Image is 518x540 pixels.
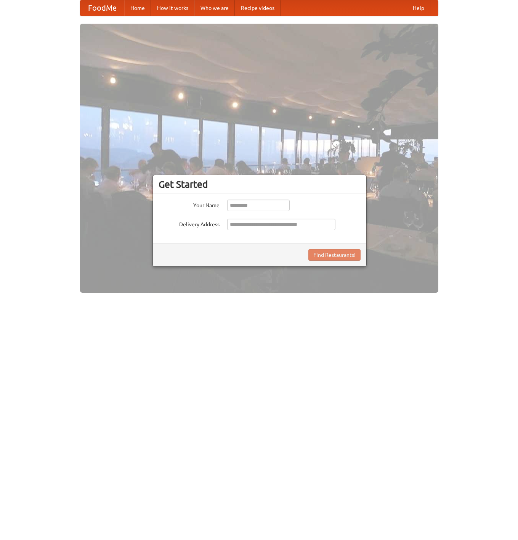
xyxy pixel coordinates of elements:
[308,249,361,261] button: Find Restaurants!
[159,179,361,190] h3: Get Started
[159,200,220,209] label: Your Name
[235,0,281,16] a: Recipe videos
[124,0,151,16] a: Home
[151,0,194,16] a: How it works
[159,219,220,228] label: Delivery Address
[194,0,235,16] a: Who we are
[80,0,124,16] a: FoodMe
[407,0,430,16] a: Help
